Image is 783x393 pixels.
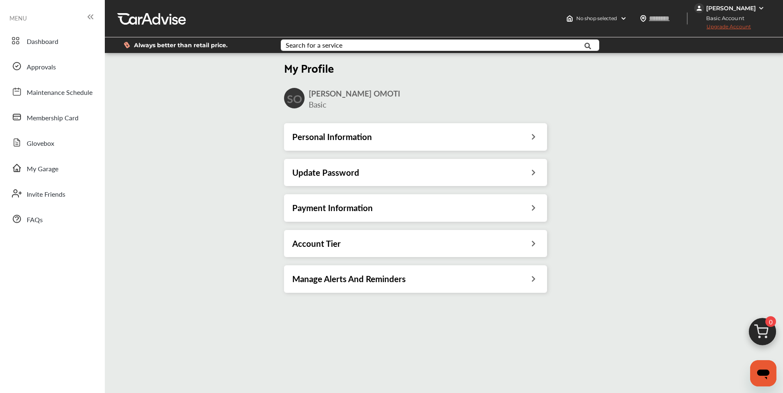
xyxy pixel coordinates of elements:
img: header-divider.bc55588e.svg [687,12,688,25]
span: 0 [765,316,776,327]
span: Approvals [27,62,56,73]
div: [PERSON_NAME] [706,5,756,12]
span: Glovebox [27,138,54,149]
h3: Account Tier [292,238,341,249]
img: header-home-logo.8d720a4f.svg [566,15,573,22]
span: Maintenance Schedule [27,87,92,98]
span: Membership Card [27,113,79,124]
img: cart_icon.3d0951e8.svg [743,314,782,354]
a: Invite Friends [7,183,97,204]
span: Basic [309,99,326,110]
h2: My Profile [284,60,547,75]
a: Glovebox [7,132,97,153]
img: header-down-arrow.9dd2ce7d.svg [620,15,627,22]
h3: Manage Alerts And Reminders [292,273,406,284]
span: MENU [9,15,27,21]
span: Invite Friends [27,189,65,200]
span: My Garage [27,164,58,175]
span: Always better than retail price. [134,42,228,48]
span: Basic Account [695,14,751,23]
img: WGsFRI8htEPBVLJbROoPRyZpYNWhNONpIPPETTm6eUC0GeLEiAAAAAElFTkSuQmCC [758,5,765,11]
a: My Garage [7,157,97,179]
div: Search for a service [286,42,342,48]
iframe: Button to launch messaging window [750,360,776,386]
h3: Personal Information [292,131,372,142]
h3: Payment Information [292,202,373,213]
a: Approvals [7,55,97,77]
span: Upgrade Account [694,23,751,34]
h2: SO [287,91,302,106]
a: Dashboard [7,30,97,51]
img: jVpblrzwTbfkPYzPPzSLxeg0AAAAASUVORK5CYII= [694,3,704,13]
a: Membership Card [7,106,97,128]
span: Dashboard [27,37,58,47]
span: No shop selected [576,15,617,22]
span: [PERSON_NAME] OMOTI [309,88,400,99]
h3: Update Password [292,167,359,178]
a: FAQs [7,208,97,230]
span: FAQs [27,215,43,225]
img: location_vector.a44bc228.svg [640,15,647,22]
a: Maintenance Schedule [7,81,97,102]
img: dollor_label_vector.a70140d1.svg [124,41,130,48]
